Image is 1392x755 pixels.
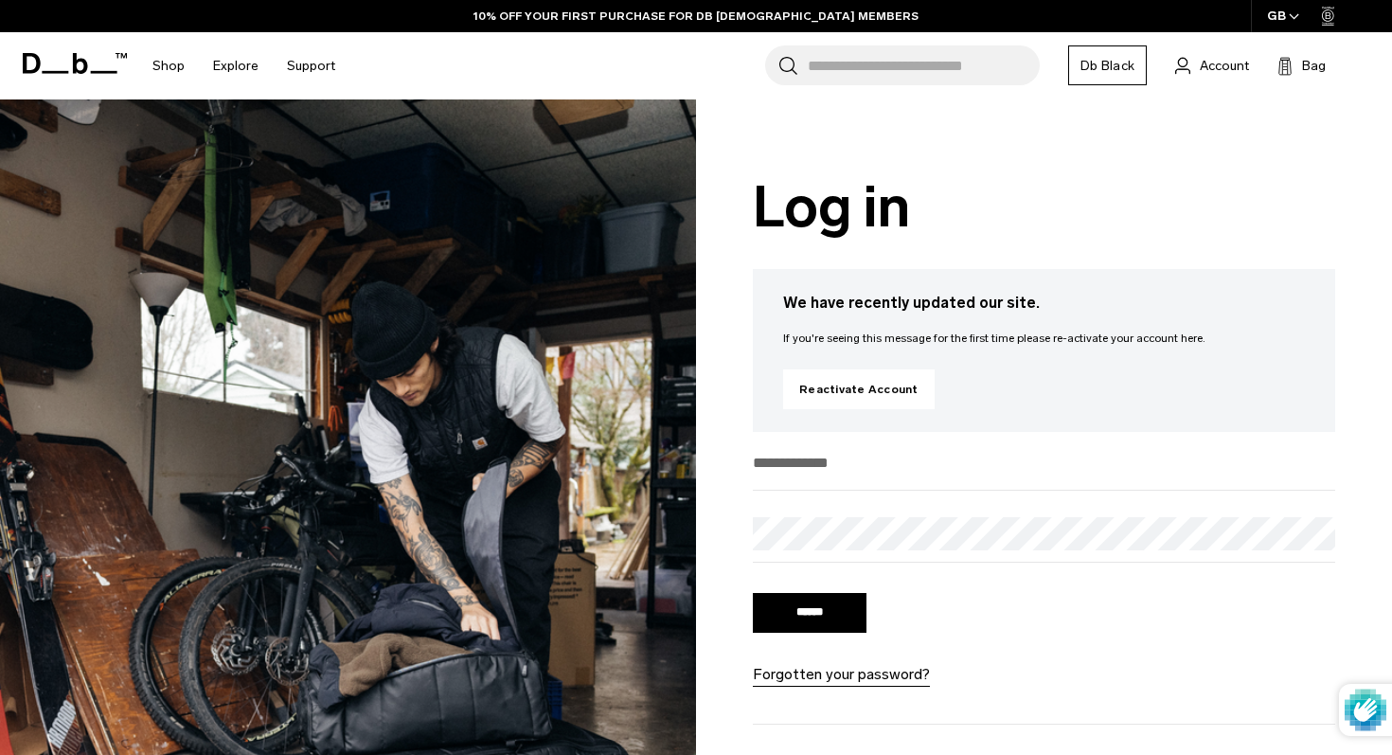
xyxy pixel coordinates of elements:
h3: We have recently updated our site. [783,292,1305,315]
a: Explore [213,32,259,99]
a: 10% OFF YOUR FIRST PURCHASE FOR DB [DEMOGRAPHIC_DATA] MEMBERS [473,8,919,25]
span: Bag [1302,56,1326,76]
a: Account [1175,54,1249,77]
a: Forgotten your password? [753,663,930,686]
h1: Log in [753,175,1335,239]
span: Account [1200,56,1249,76]
p: If you're seeing this message for the first time please re-activate your account here. [783,330,1305,347]
button: Bag [1277,54,1326,77]
a: Support [287,32,335,99]
nav: Main Navigation [138,32,349,99]
a: Db Black [1068,45,1147,85]
img: Protected by hCaptcha [1345,684,1386,736]
a: Reactivate Account [783,369,935,409]
a: Shop [152,32,185,99]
